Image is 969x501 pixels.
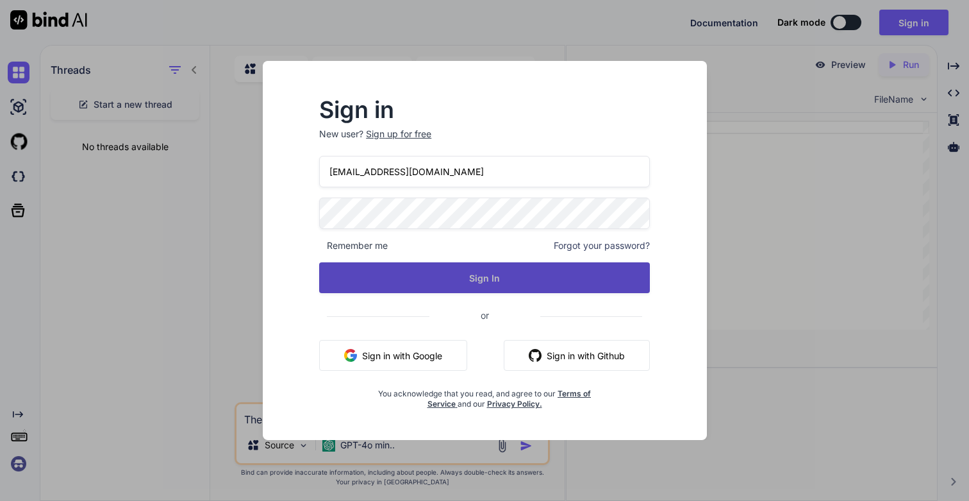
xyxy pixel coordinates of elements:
div: You acknowledge that you read, and agree to our and our [374,381,595,409]
span: Remember me [319,239,388,252]
button: Sign In [319,262,650,293]
button: Sign in with Google [319,340,467,371]
span: or [429,300,540,331]
img: google [344,349,357,362]
p: New user? [319,128,650,156]
div: Sign up for free [366,128,431,140]
button: Sign in with Github [504,340,650,371]
a: Privacy Policy. [487,399,542,409]
span: Forgot your password? [554,239,650,252]
h2: Sign in [319,99,650,120]
a: Terms of Service [427,389,592,409]
img: github [529,349,542,362]
input: Login or Email [319,156,650,187]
